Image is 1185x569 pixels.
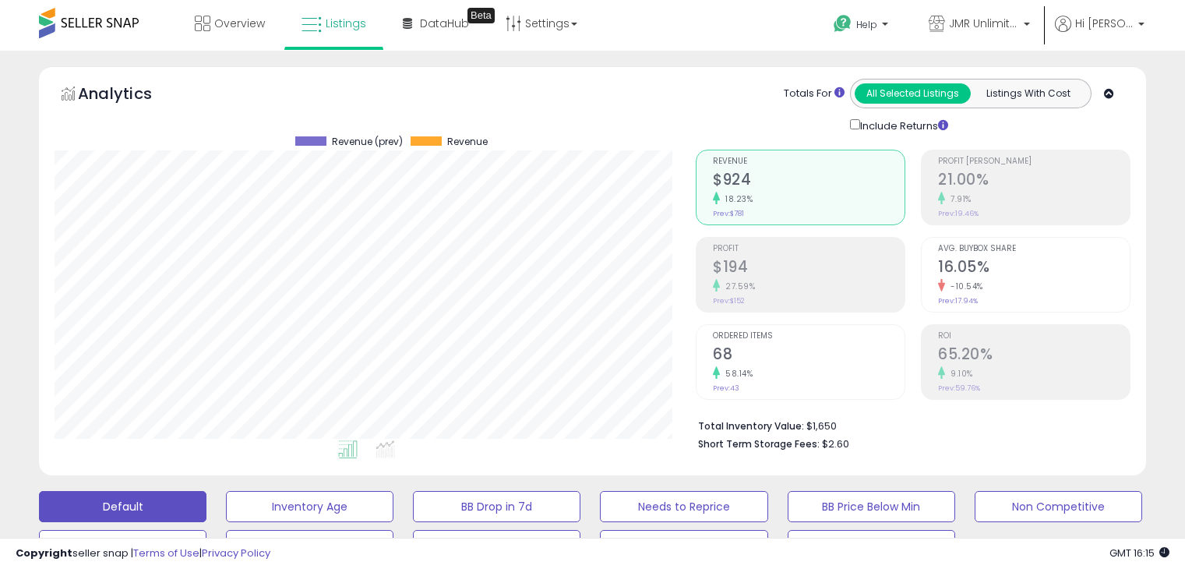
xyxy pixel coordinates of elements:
small: 27.59% [720,281,755,292]
button: BB Drop in 7d [413,491,580,522]
small: 58.14% [720,368,753,380]
button: Non Competitive [975,491,1142,522]
span: JMR Unlimited [949,16,1019,31]
span: Listings [326,16,366,31]
button: Needs to Reprice [600,491,767,522]
button: Inventory Age [226,491,393,522]
span: Revenue [713,157,905,166]
small: Prev: $152 [713,296,745,306]
small: -10.54% [945,281,983,292]
div: seller snap | | [16,546,270,561]
span: Profit [713,245,905,253]
small: 18.23% [720,193,753,205]
small: Prev: $781 [713,209,744,218]
span: DataHub [420,16,469,31]
h2: 16.05% [938,258,1130,279]
h2: 68 [713,345,905,366]
small: 7.91% [945,193,972,205]
button: BB Price Below Min [788,491,955,522]
span: Ordered Items [713,332,905,341]
b: Short Term Storage Fees: [698,437,820,451]
span: Overview [214,16,265,31]
h2: 65.20% [938,345,1130,366]
h2: 21.00% [938,171,1130,192]
h2: $194 [713,258,905,279]
a: Help [821,2,904,51]
li: $1,650 [698,415,1119,434]
span: ROI [938,332,1130,341]
button: Listings With Cost [970,83,1086,104]
i: Get Help [833,14,852,34]
span: Avg. Buybox Share [938,245,1130,253]
h5: Analytics [78,83,182,108]
small: Prev: 17.94% [938,296,978,306]
span: Profit [PERSON_NAME] [938,157,1130,166]
div: Tooltip anchor [467,8,495,23]
div: Totals For [784,87,845,101]
strong: Copyright [16,546,72,560]
a: Hi [PERSON_NAME] [1055,16,1144,51]
button: All Selected Listings [855,83,971,104]
span: 2025-09-9 16:15 GMT [1109,546,1169,560]
span: Revenue (prev) [332,136,403,147]
span: $2.60 [822,436,849,451]
div: Include Returns [838,116,967,134]
button: Default [39,491,206,522]
a: Privacy Policy [202,546,270,560]
span: Hi [PERSON_NAME] [1075,16,1134,31]
small: 9.10% [945,368,973,380]
a: Terms of Use [133,546,199,560]
h2: $924 [713,171,905,192]
b: Total Inventory Value: [698,419,804,433]
span: Revenue [447,136,488,147]
small: Prev: 59.76% [938,383,980,393]
small: Prev: 43 [713,383,739,393]
small: Prev: 19.46% [938,209,979,218]
span: Help [856,18,877,31]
